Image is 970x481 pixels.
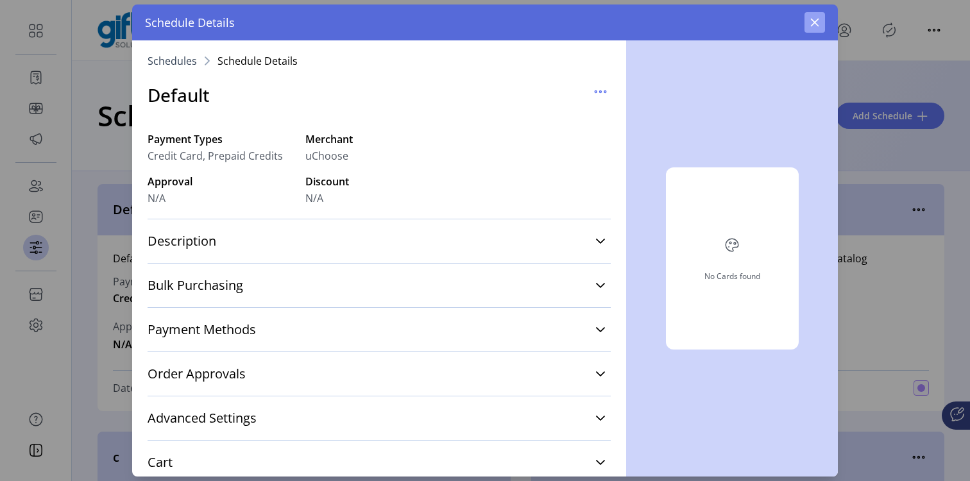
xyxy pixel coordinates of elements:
[305,148,348,164] span: uChoose
[305,190,323,206] span: N/A
[148,235,216,248] span: Description
[148,448,611,477] a: Cart
[148,316,611,344] a: Payment Methods
[148,190,166,206] span: N/A
[704,271,760,282] div: No Cards found
[148,323,256,336] span: Payment Methods
[148,81,210,108] h3: Default
[145,14,235,31] span: Schedule Details
[148,56,197,66] a: Schedules
[148,412,257,425] span: Advanced Settings
[148,131,295,147] label: Payment Types
[148,174,295,189] label: Approval
[148,148,295,164] span: Credit Card, Prepaid Credits
[148,360,611,388] a: Order Approvals
[305,174,453,189] label: Discount
[148,227,611,255] a: Description
[305,131,453,147] label: Merchant
[148,271,611,300] a: Bulk Purchasing
[217,56,298,66] span: Schedule Details
[148,367,246,380] span: Order Approvals
[148,279,243,292] span: Bulk Purchasing
[148,404,611,432] a: Advanced Settings
[148,456,173,469] span: Cart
